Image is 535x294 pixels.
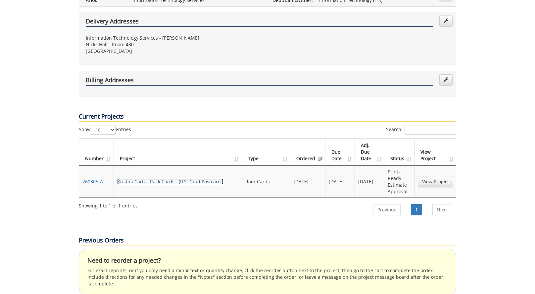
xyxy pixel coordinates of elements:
select: Showentries [91,125,116,135]
a: Previous [373,204,401,215]
h4: Need to reorder a project? [87,257,448,264]
th: Due Date: activate to sort column ascending [325,139,355,165]
h4: Delivery Addresses [86,18,433,27]
h4: Billing Addresses [86,77,433,86]
td: Print-Ready Estimate Approval [384,165,414,198]
input: Search: [405,125,456,135]
th: Project: activate to sort column ascending [114,139,242,165]
a: Next [432,204,451,215]
th: Number: activate to sort column ascending [79,139,114,165]
p: For exact reprints, or if you only need a minor text or quantity change, click the reorder button... [87,267,448,287]
th: Adj. Due Date: activate to sort column ascending [355,139,384,165]
td: [DATE] [355,165,384,198]
a: 260305-A [82,178,103,185]
a: Edit Addresses [439,16,453,27]
td: [DATE] [290,165,325,198]
p: Nicks Hall - Room 430 [86,41,263,48]
td: Rack Cards [242,165,290,198]
td: [DATE] [325,165,355,198]
label: Show entries [79,125,131,135]
div: Showing 1 to 1 of 1 entries [79,200,138,209]
th: View Project: activate to sort column ascending [414,139,457,165]
p: Previous Orders [79,236,456,245]
p: Information Technology Services - [PERSON_NAME] [86,35,263,41]
a: Edit Addresses [439,74,453,86]
a: View Project [418,176,453,187]
p: Current Projects [79,112,456,122]
a: KristineCarter-Rack Cards - (ITS: Grad Postcard ) [117,178,223,185]
label: Search: [386,125,456,135]
p: [GEOGRAPHIC_DATA] [86,48,263,55]
th: Type: activate to sort column ascending [242,139,290,165]
a: 1 [411,204,422,215]
th: Ordered: activate to sort column ascending [290,139,325,165]
th: Status: activate to sort column ascending [384,139,414,165]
